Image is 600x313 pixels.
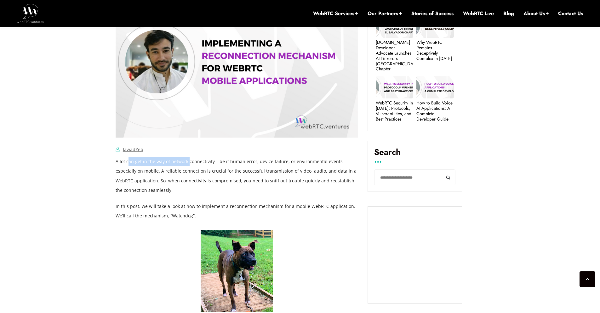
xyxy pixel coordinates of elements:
[441,169,455,186] button: Search
[523,10,549,17] a: About Us
[411,10,454,17] a: Stories of Success
[374,147,455,162] label: Search
[374,213,455,297] iframe: Embedded CTA
[376,40,413,72] a: [DOMAIN_NAME] Developer Advocate Launches AI Tinkerers [GEOGRAPHIC_DATA] Chapter
[116,157,358,195] p: A lot can get in the way of network connectivity – be it human error, device failure, or environm...
[416,100,454,121] a: How to Build Voice AI Applications: A Complete Developer Guide
[463,10,494,17] a: WebRTC Live
[123,146,143,152] a: JawadZeb
[116,202,358,221] p: In this post, we will take a look at how to implement a reconnection mechanism for a mobile WebRT...
[503,10,514,17] a: Blog
[416,40,454,61] a: Why WebRTC Remains Deceptively Complex in [DATE]
[376,100,413,121] a: WebRTC Security in [DATE]: Protocols, Vulnerabilities, and Best Practices
[368,10,402,17] a: Our Partners
[17,4,44,23] img: WebRTC.ventures
[558,10,583,17] a: Contact Us
[313,10,358,17] a: WebRTC Services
